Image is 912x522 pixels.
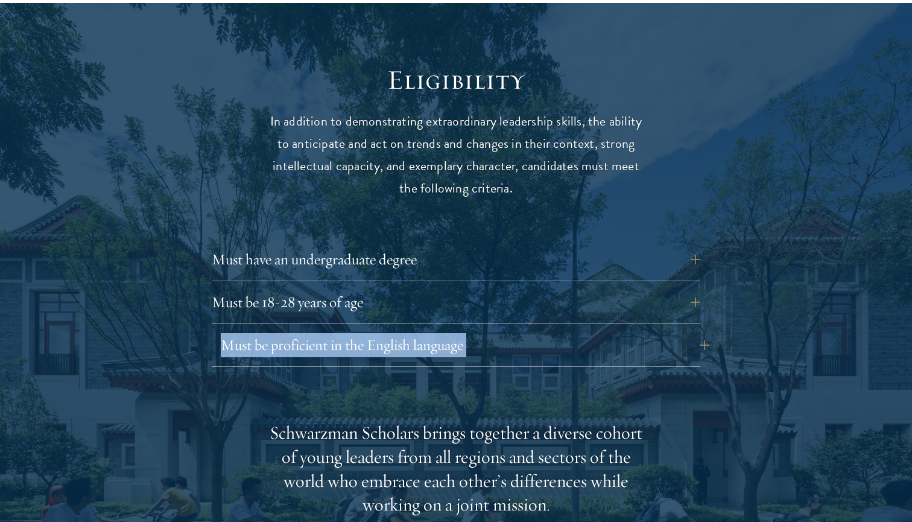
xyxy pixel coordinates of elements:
[212,288,700,317] button: Must be 18-28 years of age
[212,245,700,274] button: Must have an undergraduate degree
[269,63,643,97] h2: Eligibility
[269,421,643,518] div: Schwarzman Scholars brings together a diverse cohort of young leaders from all regions and sector...
[269,110,643,200] p: In addition to demonstrating extraordinary leadership skills, the ability to anticipate and act o...
[221,331,709,360] button: Must be proficient in the English language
